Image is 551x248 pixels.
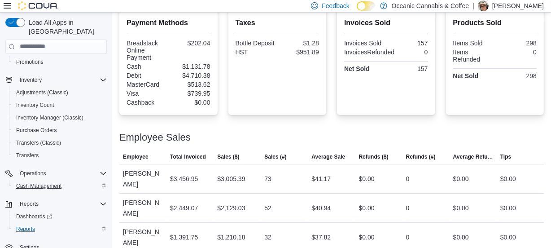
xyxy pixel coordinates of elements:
span: Purchase Orders [13,125,107,136]
div: 0 [398,49,428,56]
div: $739.95 [170,90,210,97]
a: Dashboards [9,210,110,223]
h2: Invoices Sold [344,18,428,28]
span: Reports [13,224,107,235]
div: 0 [497,49,537,56]
span: Purchase Orders [16,127,57,134]
a: Adjustments (Classic) [13,87,72,98]
span: Sales ($) [217,153,239,160]
span: Inventory [20,76,42,84]
span: Adjustments (Classic) [13,87,107,98]
span: Operations [16,168,107,179]
div: Breadstack Online Payment [127,40,166,61]
a: Transfers (Classic) [13,137,65,148]
div: $1,210.18 [217,232,245,243]
div: 32 [264,232,271,243]
div: Cashback [127,99,166,106]
button: Operations [16,168,50,179]
div: [PERSON_NAME] [119,164,166,193]
div: $37.82 [311,232,331,243]
span: Feedback [322,1,349,10]
div: 0 [406,173,410,184]
input: Dark Mode [357,1,376,11]
div: $0.00 [359,173,375,184]
span: Transfers [16,152,39,159]
div: 52 [264,203,271,213]
div: [PERSON_NAME] [119,194,166,222]
span: Average Refund [453,153,493,160]
button: Purchase Orders [9,124,110,137]
span: Sales (#) [264,153,286,160]
div: Visa [127,90,166,97]
a: Inventory Manager (Classic) [13,112,87,123]
div: $0.00 [500,203,516,213]
div: HST [236,49,275,56]
div: 157 [388,40,428,47]
div: $4,710.38 [170,72,210,79]
span: Refunds (#) [406,153,436,160]
span: Adjustments (Classic) [16,89,68,96]
button: Promotions [9,56,110,68]
button: Reports [16,199,42,209]
button: Inventory Count [9,99,110,111]
a: Promotions [13,57,47,67]
span: Average Sale [311,153,345,160]
p: Oceanic Cannabis & Coffee [392,0,469,11]
div: 0 [406,203,410,213]
div: Bottle Deposit [236,40,275,47]
span: Inventory Manager (Classic) [16,114,83,121]
span: Refunds ($) [359,153,389,160]
div: $202.04 [170,40,210,47]
a: Purchase Orders [13,125,61,136]
div: $1,131.78 [170,63,210,70]
div: 298 [497,72,537,80]
div: $40.94 [311,203,331,213]
div: $0.00 [500,232,516,243]
a: Reports [13,224,39,235]
span: Operations [20,170,46,177]
div: $1.28 [279,40,319,47]
button: Reports [9,223,110,235]
span: Promotions [16,58,44,66]
button: Inventory [16,75,45,85]
div: Tina Parsons [478,0,489,11]
span: Dashboards [16,213,52,220]
button: Reports [2,198,110,210]
div: 298 [497,40,537,47]
h2: Taxes [236,18,319,28]
span: Transfers [13,150,107,161]
div: Items Sold [453,40,493,47]
p: | [472,0,474,11]
button: Operations [2,167,110,180]
div: $41.17 [311,173,331,184]
div: Invoices Sold [344,40,384,47]
p: [PERSON_NAME] [492,0,544,11]
h2: Products Sold [453,18,537,28]
span: Total Invoiced [170,153,206,160]
button: Inventory [2,74,110,86]
span: Tips [500,153,511,160]
button: Transfers (Classic) [9,137,110,149]
button: Inventory Manager (Classic) [9,111,110,124]
div: $0.00 [453,203,469,213]
div: $0.00 [359,232,375,243]
a: Dashboards [13,211,56,222]
span: Load All Apps in [GEOGRAPHIC_DATA] [25,18,107,36]
span: Reports [16,199,107,209]
strong: Net Sold [453,72,479,80]
div: $951.89 [279,49,319,56]
span: Inventory Manager (Classic) [13,112,107,123]
div: $3,005.39 [217,173,245,184]
div: 73 [264,173,271,184]
a: Transfers [13,150,42,161]
span: Reports [20,200,39,208]
div: MasterCard [127,81,166,88]
span: Transfers (Classic) [13,137,107,148]
div: $0.00 [359,203,375,213]
div: 157 [388,65,428,72]
div: $3,456.95 [170,173,198,184]
span: Inventory Count [16,102,54,109]
div: 0 [406,232,410,243]
button: Transfers [9,149,110,162]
